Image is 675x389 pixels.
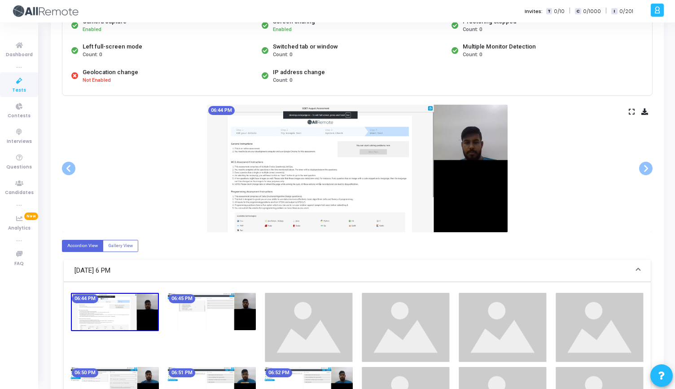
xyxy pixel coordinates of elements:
[75,265,629,276] mat-panel-title: [DATE] 6 PM
[554,8,565,15] span: 0/10
[546,8,552,15] span: T
[72,294,98,303] mat-chip: 06:44 PM
[11,2,79,20] img: logo
[266,368,292,377] mat-chip: 06:52 PM
[83,51,102,59] span: Count: 0
[83,27,101,32] span: Enabled
[525,8,543,15] label: Invites:
[72,368,98,377] mat-chip: 06:50 PM
[459,293,547,362] img: image_loading.png
[169,294,195,303] mat-chip: 06:45 PM
[273,42,338,51] div: Switched tab or window
[62,240,103,252] label: Accordion View
[583,8,601,15] span: 0/1000
[103,240,138,252] label: Gallery View
[83,68,138,77] div: Geolocation change
[273,77,292,84] span: Count: 0
[605,6,607,16] span: |
[611,8,617,15] span: I
[569,6,570,16] span: |
[265,293,353,362] img: image_loading.png
[7,138,32,146] span: Interviews
[5,189,34,197] span: Candidates
[273,27,292,32] span: Enabled
[14,260,24,268] span: FAQ
[273,68,325,77] div: IP address change
[208,106,235,115] mat-chip: 06:44 PM
[71,293,159,331] img: screenshot-1755954876348.jpeg
[169,368,195,377] mat-chip: 06:51 PM
[463,51,482,59] span: Count: 0
[362,293,450,362] img: image_loading.png
[273,51,292,59] span: Count: 0
[6,164,32,171] span: Questions
[168,293,256,330] img: screenshot-1755954936353.jpeg
[556,293,644,362] img: image_loading.png
[207,105,508,232] img: screenshot-1755954876348.jpeg
[575,8,581,15] span: C
[24,212,38,220] span: New
[8,225,31,232] span: Analytics
[619,8,633,15] span: 0/201
[83,77,111,84] span: Not Enabled
[6,51,33,59] span: Dashboard
[8,112,31,120] span: Contests
[64,260,651,282] mat-expansion-panel-header: [DATE] 6 PM
[12,87,26,94] span: Tests
[463,42,536,51] div: Multiple Monitor Detection
[463,26,482,34] span: Count: 0
[83,42,142,51] div: Left full-screen mode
